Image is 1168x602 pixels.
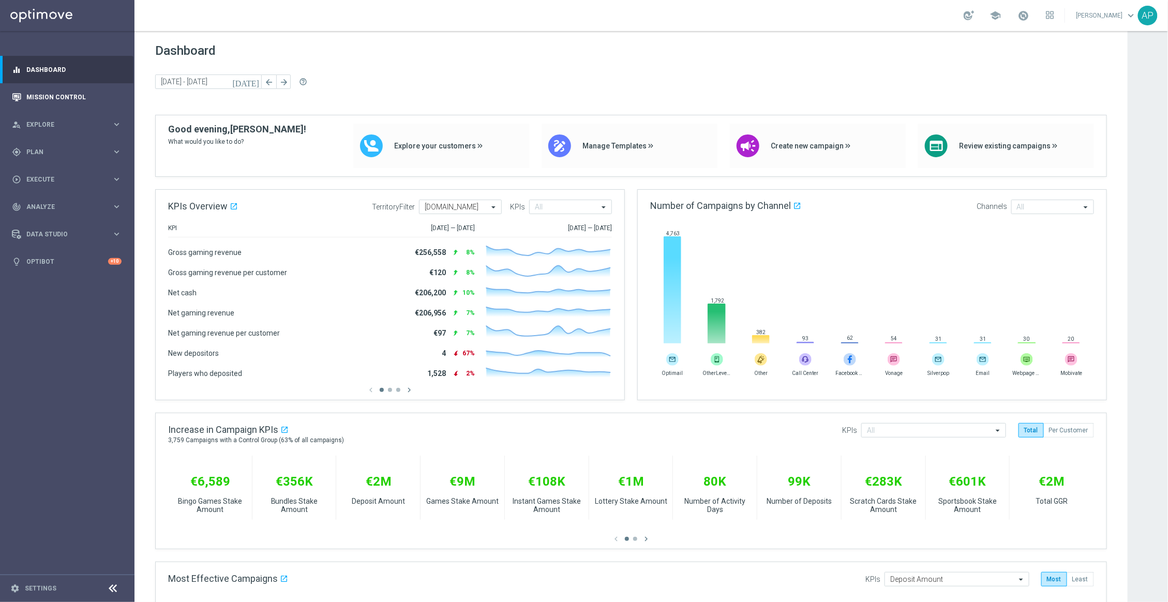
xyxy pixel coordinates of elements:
div: Execute [12,175,112,184]
div: Data Studio [12,230,112,239]
a: Settings [25,585,56,592]
span: Explore [26,122,112,128]
i: settings [10,584,20,593]
button: Mission Control [11,93,122,101]
i: keyboard_arrow_right [112,174,122,184]
a: Optibot [26,248,108,275]
span: Execute [26,176,112,183]
i: equalizer [12,65,21,74]
button: person_search Explore keyboard_arrow_right [11,121,122,129]
span: school [990,10,1001,21]
div: AP [1138,6,1158,25]
div: Analyze [12,202,112,212]
button: play_circle_outline Execute keyboard_arrow_right [11,175,122,184]
button: lightbulb Optibot +10 [11,258,122,266]
div: Dashboard [12,56,122,83]
div: +10 [108,258,122,265]
i: keyboard_arrow_right [112,147,122,157]
i: track_changes [12,202,21,212]
button: Data Studio keyboard_arrow_right [11,230,122,238]
i: lightbulb [12,257,21,266]
i: play_circle_outline [12,175,21,184]
span: Analyze [26,204,112,210]
span: Plan [26,149,112,155]
div: Mission Control [12,83,122,111]
i: gps_fixed [12,147,21,157]
a: Mission Control [26,83,122,111]
button: track_changes Analyze keyboard_arrow_right [11,203,122,211]
button: equalizer Dashboard [11,66,122,74]
i: keyboard_arrow_right [112,119,122,129]
i: keyboard_arrow_right [112,229,122,239]
div: Optibot [12,248,122,275]
i: keyboard_arrow_right [112,202,122,212]
a: [PERSON_NAME]keyboard_arrow_down [1075,8,1138,23]
button: gps_fixed Plan keyboard_arrow_right [11,148,122,156]
span: keyboard_arrow_down [1126,10,1137,21]
div: Explore [12,120,112,129]
span: Data Studio [26,231,112,237]
div: Plan [12,147,112,157]
a: Dashboard [26,56,122,83]
i: person_search [12,120,21,129]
